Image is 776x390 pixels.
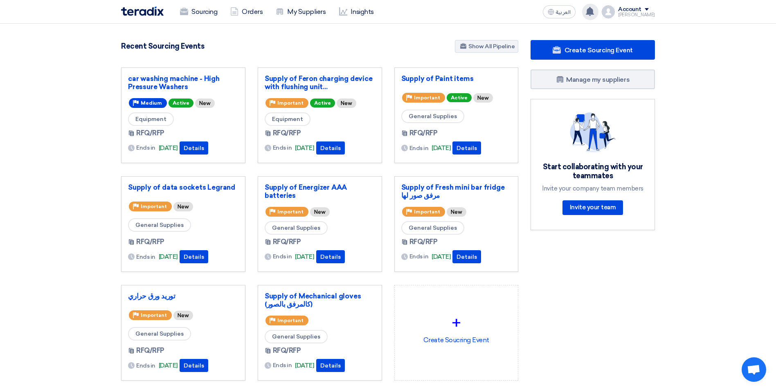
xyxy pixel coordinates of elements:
[173,202,193,211] div: New
[273,252,292,261] span: Ends in
[265,221,328,235] span: General Supplies
[310,99,335,108] span: Active
[531,69,655,89] a: Manage my suppliers
[173,3,224,21] a: Sourcing
[409,128,438,138] span: RFQ/RFP
[618,13,655,17] div: [PERSON_NAME]
[310,207,330,217] div: New
[401,292,512,364] div: Create Soucring Event
[128,327,191,341] span: General Supplies
[265,330,328,343] span: General Supplies
[414,95,440,101] span: Important
[432,252,451,262] span: [DATE]
[618,6,641,13] div: Account
[277,100,304,106] span: Important
[141,100,162,106] span: Medium
[265,112,310,126] span: Equipment
[169,99,193,108] span: Active
[316,359,345,372] button: Details
[269,3,332,21] a: My Suppliers
[333,3,380,21] a: Insights
[277,318,304,323] span: Important
[452,141,481,155] button: Details
[455,40,518,53] a: Show All Pipeline
[136,361,155,370] span: Ends in
[401,74,512,83] a: Supply of Paint items
[180,250,208,263] button: Details
[337,99,356,108] div: New
[570,112,616,152] img: invite_your_team.svg
[432,143,451,153] span: [DATE]
[556,9,571,15] span: العربية
[401,221,464,235] span: General Supplies
[295,361,314,370] span: [DATE]
[159,252,178,262] span: [DATE]
[265,292,375,308] a: Supply of Mechanical gloves (كالمرفق بالصور)
[447,207,466,217] div: New
[136,237,164,247] span: RFQ/RFP
[543,5,576,18] button: العربية
[401,311,512,335] div: +
[541,185,645,192] div: Invite your company team members
[121,7,164,16] img: Teradix logo
[295,252,314,262] span: [DATE]
[277,209,304,215] span: Important
[141,312,167,318] span: Important
[447,93,472,102] span: Active
[195,99,215,108] div: New
[316,250,345,263] button: Details
[452,250,481,263] button: Details
[562,200,623,215] a: Invite your team
[273,143,292,152] span: Ends in
[159,143,178,153] span: [DATE]
[173,311,193,320] div: New
[128,74,238,91] a: car washing machine - High Pressure Washers
[742,357,766,382] div: Open chat
[141,204,167,209] span: Important
[128,112,174,126] span: Equipment
[136,253,155,261] span: Ends in
[265,74,375,91] a: Supply of Feron charging device with flushing unit...
[128,292,238,300] a: توريد ورق حراري
[273,237,301,247] span: RFQ/RFP
[128,183,238,191] a: Supply of data sockets Legrand
[414,209,440,215] span: Important
[136,346,164,356] span: RFQ/RFP
[180,359,208,372] button: Details
[265,183,375,199] a: Supply of Energizer AAA batteries
[273,128,301,138] span: RFQ/RFP
[159,361,178,370] span: [DATE]
[136,128,164,138] span: RFQ/RFP
[565,46,633,54] span: Create Sourcing Event
[401,110,464,123] span: General Supplies
[180,141,208,155] button: Details
[295,143,314,153] span: [DATE]
[541,162,645,181] div: Start collaborating with your teammates
[273,361,292,370] span: Ends in
[273,346,301,356] span: RFQ/RFP
[409,144,429,152] span: Ends in
[409,252,429,261] span: Ends in
[136,143,155,152] span: Ends in
[401,183,512,199] a: Supply of Fresh mini bar fridge مرفق صور لها
[473,93,493,103] div: New
[409,237,438,247] span: RFQ/RFP
[224,3,269,21] a: Orders
[316,141,345,155] button: Details
[128,218,191,232] span: General Supplies
[602,5,615,18] img: profile_test.png
[121,42,204,51] h4: Recent Sourcing Events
